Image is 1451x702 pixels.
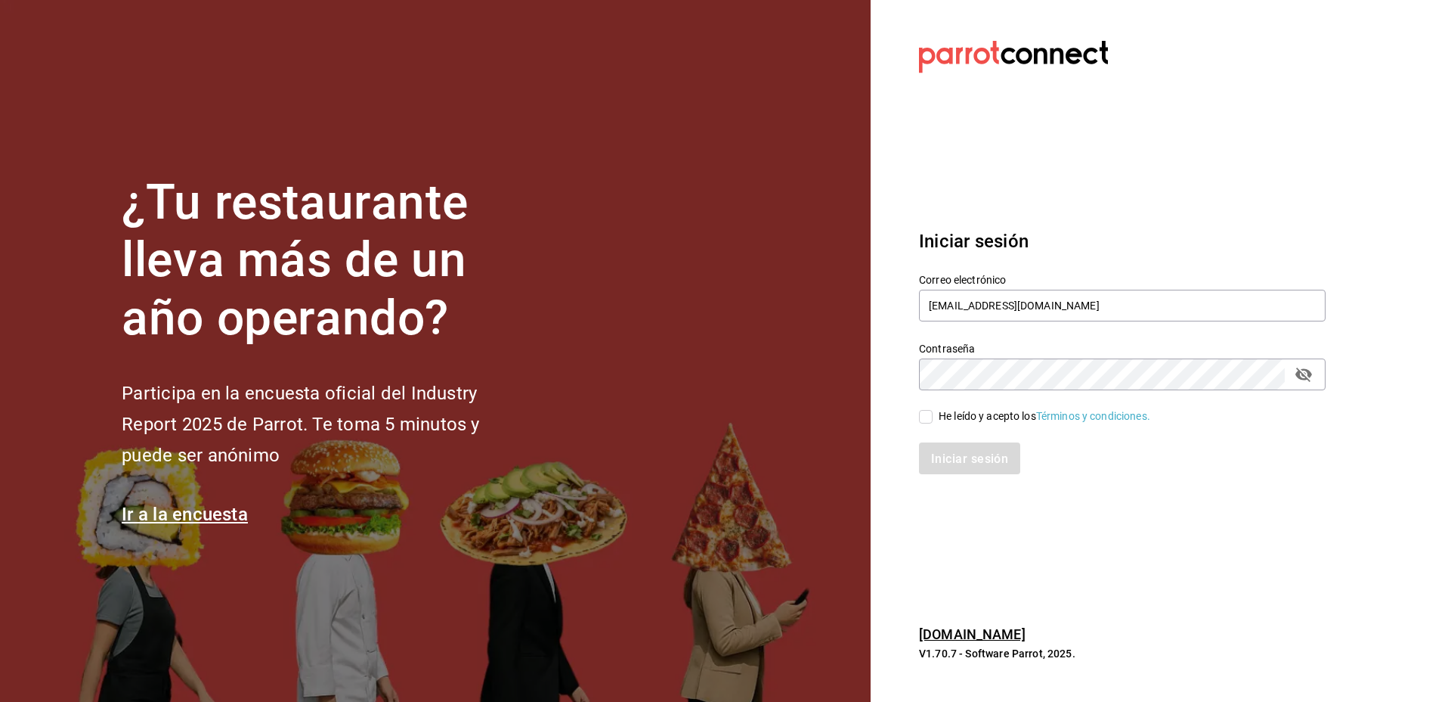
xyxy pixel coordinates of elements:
[919,648,1075,660] font: V1.70.7 - Software Parrot, 2025.
[122,504,248,525] a: Ir a la encuesta
[919,273,1006,285] font: Correo electrónico
[122,174,468,347] font: ¿Tu restaurante lleva más de un año operando?
[919,231,1029,252] font: Iniciar sesión
[1036,410,1150,422] a: Términos y condiciones.
[1291,362,1316,387] button: campo de contraseña
[919,626,1026,642] a: [DOMAIN_NAME]
[919,290,1326,321] input: Ingresa tu correo electrónico
[122,383,479,466] font: Participa en la encuesta oficial del Industry Report 2025 de Parrot. Te toma 5 minutos y puede se...
[939,410,1036,422] font: He leído y acepto los
[919,342,975,354] font: Contraseña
